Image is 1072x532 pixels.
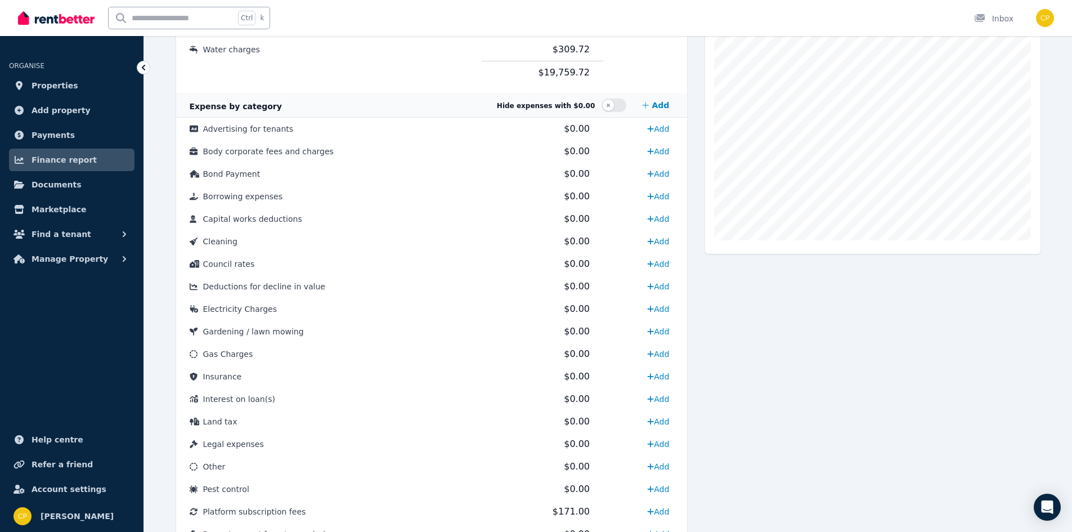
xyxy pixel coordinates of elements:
[643,300,674,318] a: Add
[638,94,674,117] a: Add
[9,173,134,196] a: Documents
[203,372,242,381] span: Insurance
[564,461,590,472] span: $0.00
[41,509,114,523] span: [PERSON_NAME]
[203,45,260,54] span: Water charges
[643,390,674,408] a: Add
[203,507,306,516] span: Platform subscription fees
[974,13,1013,24] div: Inbox
[564,371,590,382] span: $0.00
[643,503,674,521] a: Add
[203,147,334,156] span: Body corporate fees and charges
[553,44,590,55] span: $309.72
[32,203,86,216] span: Marketplace
[32,79,78,92] span: Properties
[643,368,674,386] a: Add
[32,227,91,241] span: Find a tenant
[32,178,82,191] span: Documents
[564,213,590,224] span: $0.00
[203,282,325,291] span: Deductions for decline in value
[9,223,134,245] button: Find a tenant
[643,345,674,363] a: Add
[1034,494,1061,521] div: Open Intercom Messenger
[564,303,590,314] span: $0.00
[32,104,91,117] span: Add property
[553,506,590,517] span: $171.00
[32,433,83,446] span: Help centre
[643,142,674,160] a: Add
[9,248,134,270] button: Manage Property
[260,14,264,23] span: k
[9,198,134,221] a: Marketplace
[564,439,590,449] span: $0.00
[190,102,282,111] span: Expense by category
[203,192,282,201] span: Borrowing expenses
[538,67,590,78] span: $19,759.72
[9,74,134,97] a: Properties
[564,123,590,134] span: $0.00
[9,124,134,146] a: Payments
[643,323,674,341] a: Add
[564,416,590,427] span: $0.00
[9,428,134,451] a: Help centre
[203,214,302,223] span: Capital works deductions
[564,168,590,179] span: $0.00
[564,326,590,337] span: $0.00
[203,260,255,269] span: Council rates
[497,102,595,110] span: Hide expenses with $0.00
[564,484,590,494] span: $0.00
[203,395,275,404] span: Interest on loan(s)
[564,191,590,202] span: $0.00
[203,237,237,246] span: Cleaning
[9,149,134,171] a: Finance report
[203,305,277,314] span: Electricity Charges
[643,435,674,453] a: Add
[32,482,106,496] span: Account settings
[203,485,249,494] span: Pest control
[9,453,134,476] a: Refer a friend
[203,327,304,336] span: Gardening / lawn mowing
[9,62,44,70] span: ORGANISE
[203,417,237,426] span: Land tax
[32,153,97,167] span: Finance report
[203,124,294,133] span: Advertising for tenants
[564,281,590,292] span: $0.00
[564,394,590,404] span: $0.00
[32,458,93,471] span: Refer a friend
[564,348,590,359] span: $0.00
[643,413,674,431] a: Add
[643,255,674,273] a: Add
[643,165,674,183] a: Add
[1036,9,1054,27] img: Chris Peterson
[643,187,674,205] a: Add
[9,478,134,500] a: Account settings
[9,99,134,122] a: Add property
[203,350,253,359] span: Gas Charges
[32,252,108,266] span: Manage Property
[643,210,674,228] a: Add
[18,10,95,26] img: RentBetter
[564,258,590,269] span: $0.00
[643,458,674,476] a: Add
[564,236,590,247] span: $0.00
[203,440,264,449] span: Legal expenses
[564,146,590,157] span: $0.00
[643,480,674,498] a: Add
[643,120,674,138] a: Add
[14,507,32,525] img: Chris Peterson
[643,233,674,251] a: Add
[203,462,226,471] span: Other
[203,169,261,178] span: Bond Payment
[643,278,674,296] a: Add
[238,11,255,25] span: Ctrl
[32,128,75,142] span: Payments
